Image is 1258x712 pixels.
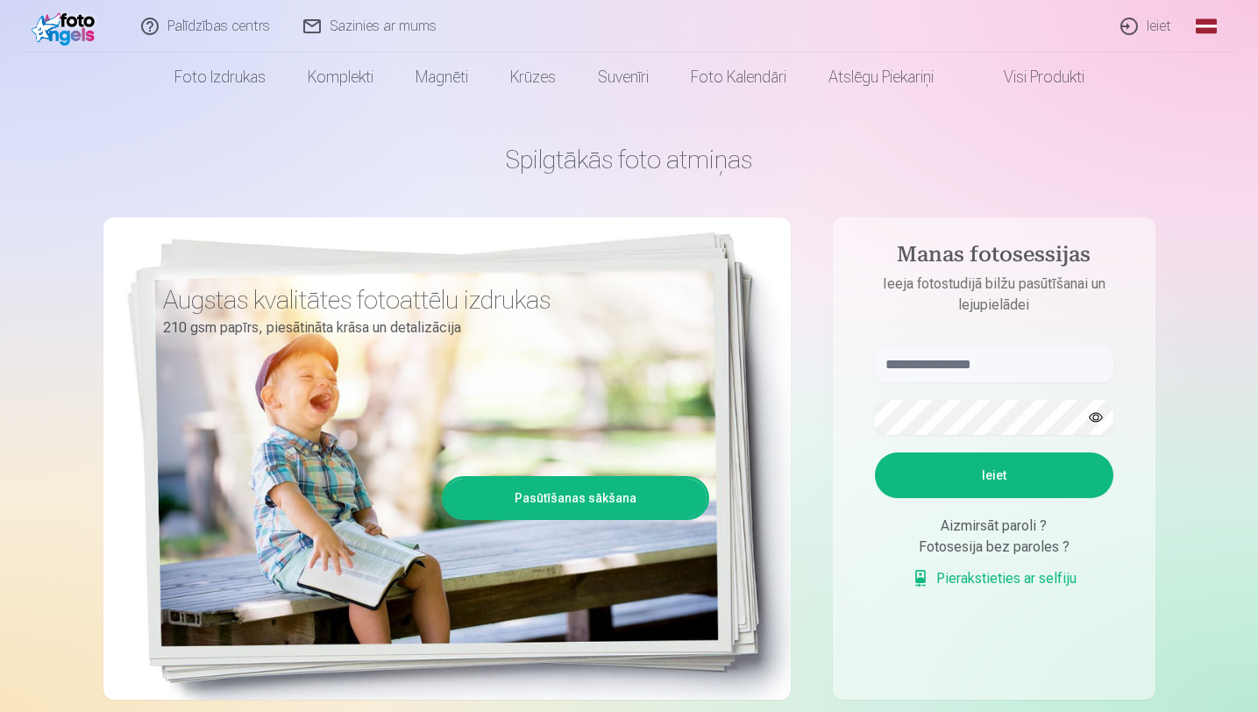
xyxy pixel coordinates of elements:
a: Foto kalendāri [670,53,807,102]
a: Pasūtīšanas sākšana [444,479,707,517]
div: Aizmirsāt paroli ? [875,516,1113,537]
a: Krūzes [489,53,577,102]
h1: Spilgtākās foto atmiņas [103,144,1155,175]
a: Suvenīri [577,53,670,102]
a: Komplekti [287,53,394,102]
p: Ieeja fotostudijā bilžu pasūtīšanai un lejupielādei [857,274,1131,316]
a: Visi produkti [955,53,1105,102]
img: /fa1 [32,7,101,46]
h3: Augstas kvalitātes fotoattēlu izdrukas [163,284,696,316]
p: 210 gsm papīrs, piesātināta krāsa un detalizācija [163,316,696,340]
a: Magnēti [394,53,489,102]
div: Fotosesija bez paroles ? [875,537,1113,558]
a: Foto izdrukas [153,53,287,102]
h4: Manas fotosessijas [857,242,1131,274]
a: Atslēgu piekariņi [807,53,955,102]
a: Pierakstieties ar selfiju [912,568,1077,589]
button: Ieiet [875,452,1113,498]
